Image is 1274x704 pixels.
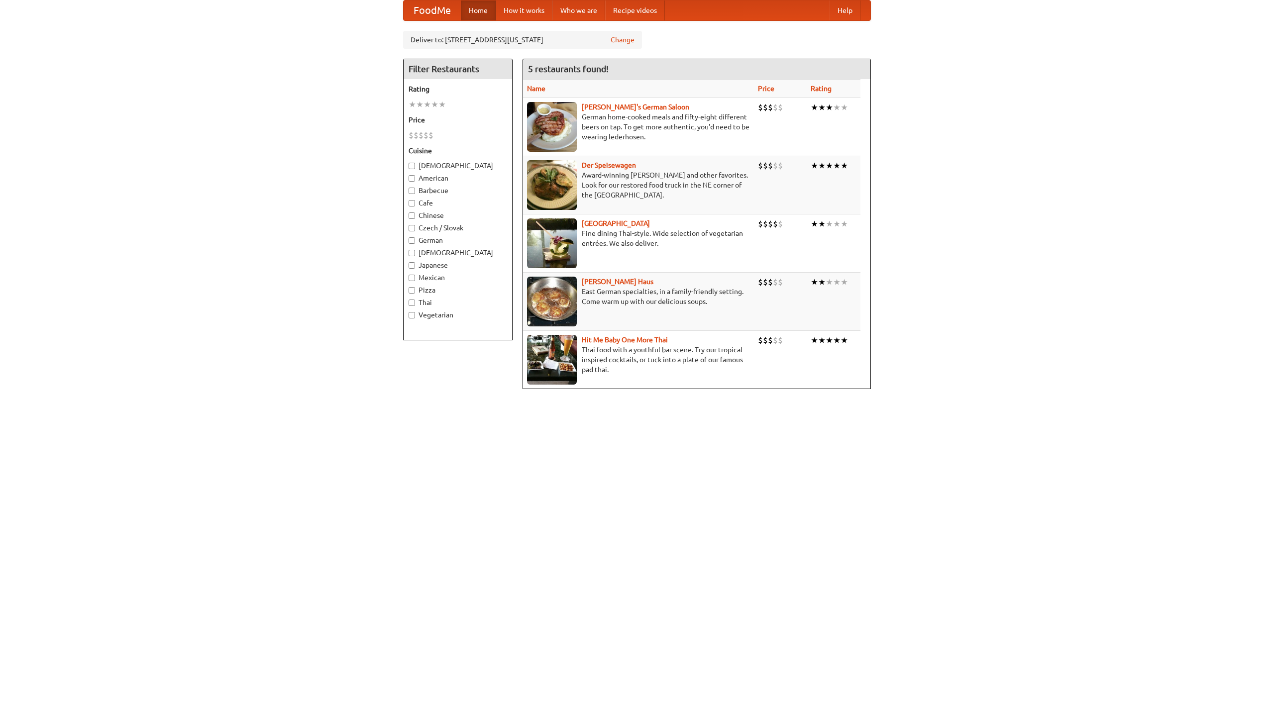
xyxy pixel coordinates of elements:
a: Help [830,0,860,20]
p: German home-cooked meals and fifty-eight different beers on tap. To get more authentic, you'd nee... [527,112,750,142]
li: $ [763,102,768,113]
li: $ [773,160,778,171]
li: $ [763,218,768,229]
h5: Cuisine [409,146,507,156]
a: Who we are [552,0,605,20]
li: ★ [818,277,826,288]
a: Home [461,0,496,20]
li: ★ [811,102,818,113]
li: $ [428,130,433,141]
input: Czech / Slovak [409,225,415,231]
li: $ [758,160,763,171]
li: ★ [826,160,833,171]
li: $ [768,335,773,346]
input: Japanese [409,262,415,269]
li: $ [768,160,773,171]
li: ★ [841,277,848,288]
input: Cafe [409,200,415,206]
p: East German specialties, in a family-friendly setting. Come warm up with our delicious soups. [527,287,750,306]
li: $ [773,277,778,288]
a: Der Speisewagen [582,161,636,169]
li: $ [758,335,763,346]
h5: Price [409,115,507,125]
li: ★ [424,99,431,110]
li: $ [773,102,778,113]
li: $ [758,102,763,113]
li: $ [424,130,428,141]
img: kohlhaus.jpg [527,277,577,326]
li: $ [773,335,778,346]
p: Thai food with a youthful bar scene. Try our tropical inspired cocktails, or tuck into a plate of... [527,345,750,375]
li: ★ [841,160,848,171]
li: ★ [811,335,818,346]
h5: Rating [409,84,507,94]
label: Thai [409,298,507,307]
li: ★ [841,102,848,113]
a: Hit Me Baby One More Thai [582,336,668,344]
input: Pizza [409,287,415,294]
label: Mexican [409,273,507,283]
li: ★ [811,277,818,288]
a: Change [611,35,635,45]
li: $ [778,335,783,346]
input: Barbecue [409,188,415,194]
a: Recipe videos [605,0,665,20]
a: Name [527,85,545,93]
li: ★ [818,335,826,346]
label: Barbecue [409,186,507,196]
li: ★ [438,99,446,110]
img: babythai.jpg [527,335,577,385]
b: [PERSON_NAME] Haus [582,278,653,286]
p: Award-winning [PERSON_NAME] and other favorites. Look for our restored food truck in the NE corne... [527,170,750,200]
li: $ [778,277,783,288]
li: $ [773,218,778,229]
input: Vegetarian [409,312,415,318]
li: ★ [826,218,833,229]
label: Japanese [409,260,507,270]
li: ★ [841,335,848,346]
li: $ [768,218,773,229]
img: satay.jpg [527,218,577,268]
input: Chinese [409,212,415,219]
li: $ [419,130,424,141]
li: ★ [431,99,438,110]
input: Mexican [409,275,415,281]
a: Price [758,85,774,93]
a: [PERSON_NAME]'s German Saloon [582,103,689,111]
li: ★ [833,102,841,113]
li: $ [414,130,419,141]
input: German [409,237,415,244]
label: Chinese [409,210,507,220]
li: ★ [833,218,841,229]
a: How it works [496,0,552,20]
li: ★ [409,99,416,110]
li: ★ [833,160,841,171]
li: $ [768,277,773,288]
label: Vegetarian [409,310,507,320]
a: FoodMe [404,0,461,20]
li: $ [409,130,414,141]
ng-pluralize: 5 restaurants found! [528,64,609,74]
li: ★ [811,218,818,229]
div: Deliver to: [STREET_ADDRESS][US_STATE] [403,31,642,49]
input: [DEMOGRAPHIC_DATA] [409,250,415,256]
li: ★ [833,277,841,288]
label: Czech / Slovak [409,223,507,233]
img: speisewagen.jpg [527,160,577,210]
li: $ [778,102,783,113]
li: $ [778,218,783,229]
input: Thai [409,300,415,306]
label: German [409,235,507,245]
label: Cafe [409,198,507,208]
li: $ [758,218,763,229]
a: [GEOGRAPHIC_DATA] [582,219,650,227]
li: $ [763,335,768,346]
li: $ [763,277,768,288]
label: Pizza [409,285,507,295]
h4: Filter Restaurants [404,59,512,79]
li: $ [778,160,783,171]
label: [DEMOGRAPHIC_DATA] [409,161,507,171]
